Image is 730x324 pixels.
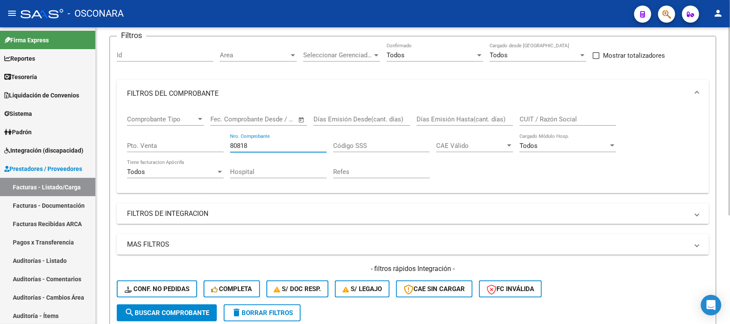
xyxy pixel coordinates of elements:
[343,285,382,293] span: S/ legajo
[303,51,372,59] span: Seleccionar Gerenciador
[127,115,196,123] span: Comprobante Tipo
[127,89,689,98] mat-panel-title: FILTROS DEL COMPROBANTE
[4,109,32,118] span: Sistema
[487,285,534,293] span: FC Inválida
[266,280,329,297] button: S/ Doc Resp.
[117,304,217,321] button: Buscar Comprobante
[490,51,508,59] span: Todos
[4,72,37,82] span: Tesorería
[124,307,135,318] mat-icon: search
[224,304,301,321] button: Borrar Filtros
[297,115,307,125] button: Open calendar
[127,209,689,218] mat-panel-title: FILTROS DE INTEGRACION
[117,264,709,274] h4: - filtros rápidos Integración -
[124,285,189,293] span: Conf. no pedidas
[117,203,709,224] mat-expansion-panel-header: FILTROS DE INTEGRACION
[127,168,145,176] span: Todos
[436,142,505,150] span: CAE Válido
[335,280,390,297] button: S/ legajo
[603,50,665,61] span: Mostrar totalizadores
[211,285,252,293] span: Completa
[127,240,689,249] mat-panel-title: MAS FILTROS
[4,127,32,137] span: Padrón
[274,285,321,293] span: S/ Doc Resp.
[713,8,723,18] mat-icon: person
[204,280,260,297] button: Completa
[220,51,289,59] span: Area
[117,29,146,41] h3: Filtros
[117,107,709,193] div: FILTROS DEL COMPROBANTE
[4,164,82,174] span: Prestadores / Proveedores
[246,115,287,123] input: End date
[4,35,49,45] span: Firma Express
[4,146,83,155] span: Integración (discapacidad)
[117,80,709,107] mat-expansion-panel-header: FILTROS DEL COMPROBANTE
[396,280,473,297] button: CAE SIN CARGAR
[117,280,197,297] button: Conf. no pedidas
[231,309,293,317] span: Borrar Filtros
[387,51,405,59] span: Todos
[404,285,465,293] span: CAE SIN CARGAR
[479,280,542,297] button: FC Inválida
[117,234,709,255] mat-expansion-panel-header: MAS FILTROS
[124,309,209,317] span: Buscar Comprobante
[210,115,238,123] input: Start date
[231,307,242,318] mat-icon: delete
[4,54,35,63] span: Reportes
[68,4,124,23] span: - OSCONARA
[4,91,79,100] span: Liquidación de Convenios
[7,8,17,18] mat-icon: menu
[520,142,538,150] span: Todos
[701,295,721,315] div: Open Intercom Messenger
